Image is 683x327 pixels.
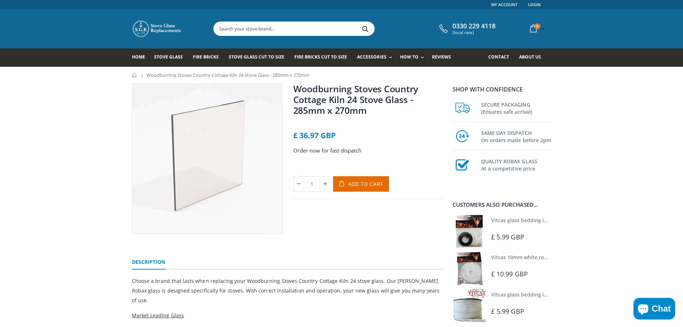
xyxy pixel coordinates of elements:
span: Fire Bricks Cut To Size [294,54,347,60]
span: Add to Cart [348,181,384,187]
span: Market Leading Glass [132,312,184,319]
span: Choose a brand that lasts when replacing your Woodburning Stoves Country Cottage Kiln 24 stove gl... [132,277,440,304]
div: Customers also purchased... [452,202,551,207]
span: Stove Glass [154,54,183,60]
button: Add to Cart [333,176,389,192]
span: Reviews [432,54,451,60]
a: Description [132,255,166,270]
a: Stove Glass [154,48,188,67]
span: Contact [488,54,509,60]
a: How To [400,48,427,67]
a: Fire Bricks Cut To Size [294,48,352,67]
h3: SECURE PACKAGING (Ensures safe arrival) [481,100,551,116]
span: Fire Bricks [193,54,219,60]
a: Woodburning Stoves Country Cottage Kiln 24 Stove Glass - 285mm x 270mm [293,83,418,116]
a: About us [519,48,546,67]
button: Search [357,22,374,36]
span: Woodburning Stoves Country Cottage Kiln 24 Stove Glass - 285mm x 270mm [147,72,309,78]
a: Stove Glass Cut To Size [229,48,290,67]
a: 0330 229 4118 (local rate) [437,22,495,35]
a: Contact [488,48,514,67]
h3: QUALITY ROBAX GLASS At a competitive price [481,157,551,172]
a: Accessories [357,48,395,67]
span: £ 5.99 GBP [491,307,524,316]
img: Vitcas white rope, glue and gloves kit 10mm [452,252,486,285]
span: (local rate) [452,30,495,35]
img: Stove Glass Replacement [132,20,182,38]
h3: SAME DAY DISPATCH On orders made before 2pm [481,128,551,144]
a: Fire Bricks [193,48,224,67]
span: How To [400,54,418,60]
input: Search your stove brand... [214,22,455,36]
a: Vitcas glass bedding in tape - 2mm x 15mm x 2 meters (White) [491,291,644,298]
a: Vitcas 10mm white rope kit - includes rope seal and glue! [491,254,632,261]
span: 0330 229 4118 [452,22,495,30]
p: Order now for fast dispatch [293,146,444,155]
img: Vitcas stove glass bedding in tape [452,215,486,248]
span: £ 10.99 GBP [491,270,528,278]
a: Vitcas glass bedding in tape - 2mm x 10mm x 2 meters [491,217,625,224]
span: Accessories [357,54,386,60]
a: Reviews [432,48,456,67]
img: Vitcas stove glass bedding in tape [452,289,486,322]
span: 0 [535,23,540,29]
span: £ 36.97 GBP [293,130,336,140]
span: £ 5.99 GBP [491,233,524,241]
span: Home [132,54,145,60]
p: Shop with confidence [452,85,551,94]
a: 0 [527,22,546,36]
span: About us [519,54,541,60]
span: Stove Glass Cut To Size [229,54,284,60]
img: squarestoveglass_5c0c8537-b832-463b-bf50-eec2d6b487e3_800x_crop_center.webp [132,84,282,234]
a: Home [132,48,151,67]
inbox-online-store-chat: Shopify online store chat [631,298,677,321]
a: Home [132,73,137,78]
